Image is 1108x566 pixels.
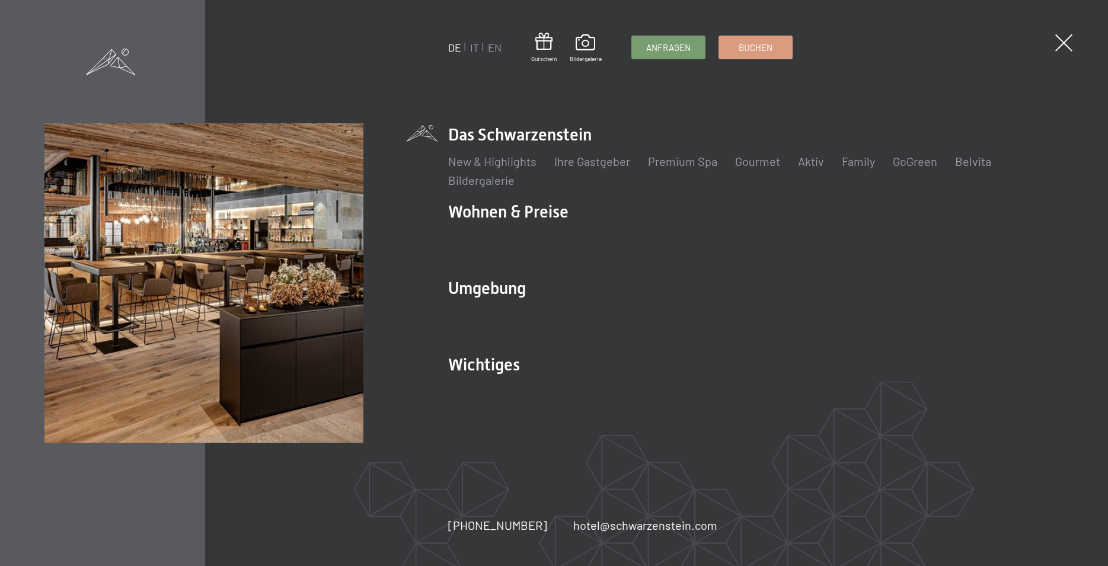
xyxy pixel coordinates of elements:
a: Aktiv [798,154,824,168]
a: Bildergalerie [448,173,515,187]
img: Wellnesshotel Südtirol SCHWARZENSTEIN - Wellnessurlaub in den Alpen, Wandern und Wellness [44,123,363,442]
span: Buchen [739,41,772,54]
a: Gutschein [531,33,557,63]
span: Gutschein [531,55,557,63]
a: New & Highlights [448,154,537,168]
a: Family [842,154,875,168]
a: Bildergalerie [570,34,602,63]
a: Belvita [955,154,991,168]
a: EN [488,41,502,54]
a: hotel@schwarzenstein.com [573,517,717,533]
a: [PHONE_NUMBER] [448,517,547,533]
span: Anfragen [646,41,691,54]
a: Gourmet [735,154,780,168]
a: Anfragen [632,36,705,59]
a: Buchen [719,36,792,59]
a: Ihre Gastgeber [554,154,630,168]
a: Premium Spa [648,154,717,168]
a: IT [470,41,479,54]
a: DE [448,41,461,54]
span: [PHONE_NUMBER] [448,518,547,532]
a: GoGreen [893,154,937,168]
span: Bildergalerie [570,55,602,63]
